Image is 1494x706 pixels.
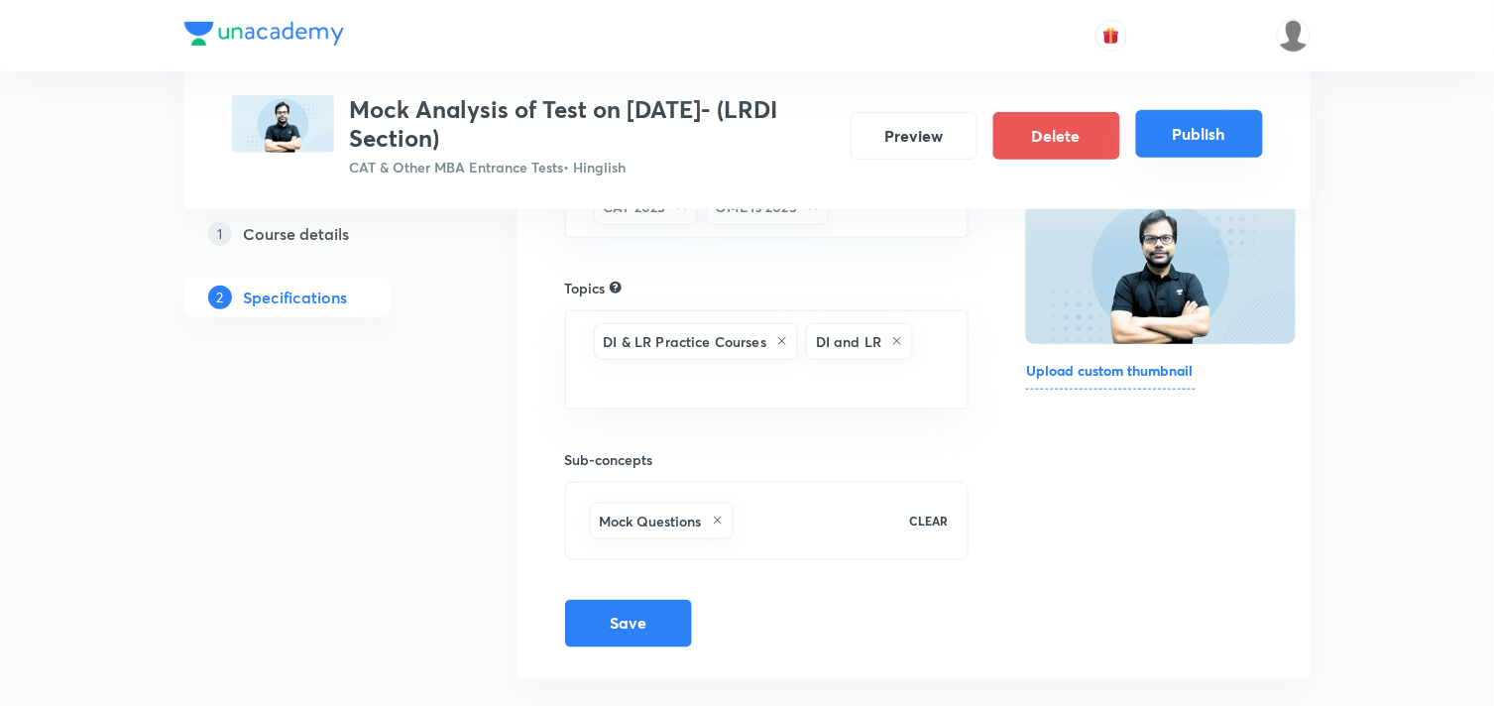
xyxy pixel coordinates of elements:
[610,279,622,296] div: Search for topics
[993,112,1120,160] button: Delete
[816,331,881,352] h6: DI and LR
[350,95,835,153] h3: Mock Analysis of Test on [DATE]- (LRDI Section)
[1024,191,1299,345] img: Thumbnail
[600,511,702,531] h6: Mock Questions
[1277,19,1311,53] img: Coolm
[350,157,835,177] p: CAT & Other MBA Entrance Tests • Hinglish
[1102,27,1120,45] img: avatar
[604,331,767,352] h6: DI & LR Practice Courses
[232,95,334,153] img: 5AC94E8A-5724-4A3F-B44A-C8EA593EAF63_special_class.png
[957,358,961,362] button: Open
[1095,20,1127,52] button: avatar
[1026,360,1196,390] h6: Upload custom thumbnail
[184,213,454,253] a: 1Course details
[184,22,344,51] a: Company Logo
[244,221,350,245] h5: Course details
[208,221,232,245] p: 1
[851,112,977,160] button: Preview
[184,22,344,46] img: Company Logo
[565,449,970,470] h6: Sub-concepts
[565,600,692,647] button: Save
[1136,110,1263,158] button: Publish
[909,512,948,529] p: CLEAR
[244,285,348,308] h5: Specifications
[208,285,232,308] p: 2
[565,278,606,298] h6: Topics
